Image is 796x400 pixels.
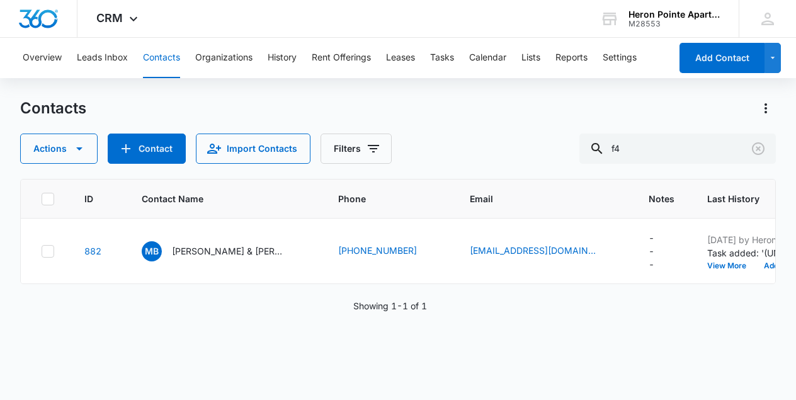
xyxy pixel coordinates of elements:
button: Import Contacts [196,134,310,164]
span: Phone [338,192,421,205]
button: Filters [321,134,392,164]
div: account name [628,9,720,20]
span: MB [142,241,162,261]
button: Add Contact [679,43,765,73]
button: Settings [603,38,637,78]
span: Email [470,192,600,205]
button: Actions [20,134,98,164]
button: Leads Inbox [77,38,128,78]
h1: Contacts [20,99,86,118]
div: Phone - (303) 709-1887 - Select to Edit Field [338,244,440,259]
span: CRM [96,11,123,25]
div: Contact Name - Melissa Brown & David Humdy - Select to Edit Field [142,241,308,261]
div: Email - brownkinney.mj@gmail.com - Select to Edit Field [470,244,618,259]
button: Contacts [143,38,180,78]
button: History [268,38,297,78]
p: Showing 1-1 of 1 [353,299,427,312]
button: Leases [386,38,415,78]
div: account id [628,20,720,28]
a: Navigate to contact details page for Melissa Brown & David Humdy [84,246,101,256]
button: Add Contact [108,134,186,164]
button: View More [707,262,755,270]
input: Search Contacts [579,134,776,164]
div: Notes - - Select to Edit Field [649,231,677,271]
button: Organizations [195,38,253,78]
button: Overview [23,38,62,78]
a: [PHONE_NUMBER] [338,244,417,257]
button: Rent Offerings [312,38,371,78]
button: Calendar [469,38,506,78]
button: Lists [521,38,540,78]
button: Reports [555,38,588,78]
span: Notes [649,192,677,205]
button: Actions [756,98,776,118]
span: Contact Name [142,192,290,205]
button: Clear [748,139,768,159]
span: ID [84,192,93,205]
a: [EMAIL_ADDRESS][DOMAIN_NAME] [470,244,596,257]
div: --- [649,231,654,271]
p: [PERSON_NAME] & [PERSON_NAME] [172,244,285,258]
button: Tasks [430,38,454,78]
